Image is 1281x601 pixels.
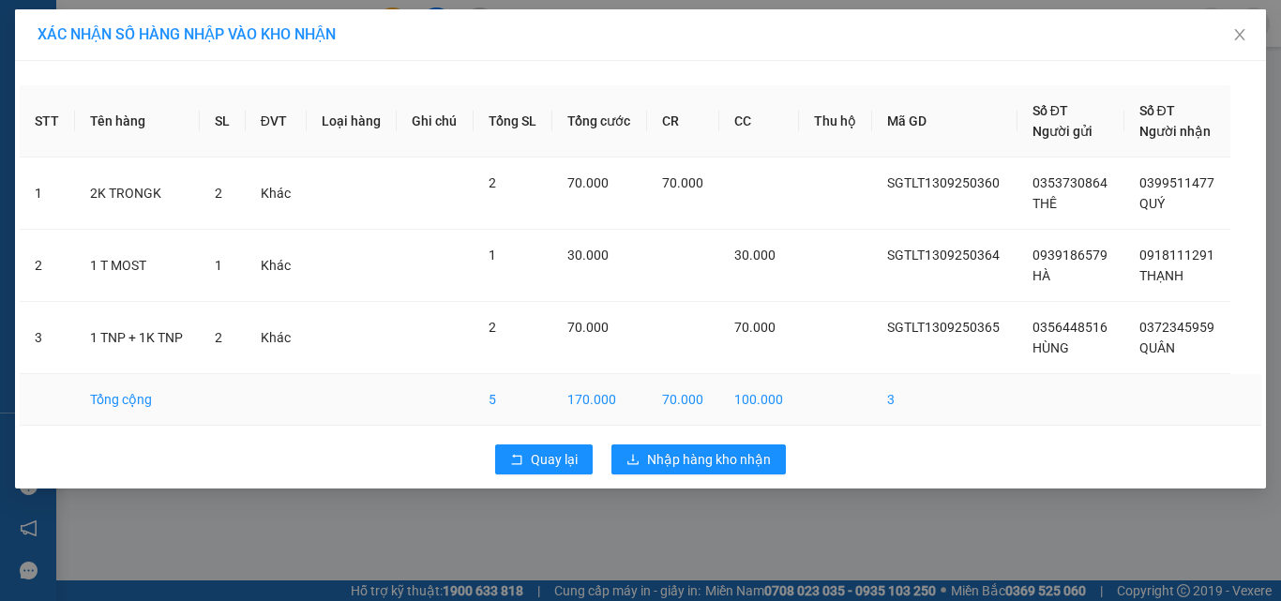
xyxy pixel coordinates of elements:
[887,175,1000,190] span: SGTLT1309250360
[495,444,593,474] button: rollbackQuay lại
[567,175,609,190] span: 70.000
[887,320,1000,335] span: SGTLT1309250365
[1139,248,1214,263] span: 0918111291
[719,374,799,426] td: 100.000
[872,374,1017,426] td: 3
[799,85,872,158] th: Thu hộ
[75,85,200,158] th: Tên hàng
[20,302,75,374] td: 3
[38,25,336,43] span: XÁC NHẬN SỐ HÀNG NHẬP VÀO KHO NHẬN
[200,85,246,158] th: SL
[474,374,552,426] td: 5
[246,85,307,158] th: ĐVT
[1139,196,1165,211] span: QUÝ
[552,374,647,426] td: 170.000
[75,158,200,230] td: 2K TRONGK
[734,320,776,335] span: 70.000
[552,85,647,158] th: Tổng cước
[1139,268,1183,283] span: THẠNH
[246,230,307,302] td: Khác
[567,320,609,335] span: 70.000
[734,248,776,263] span: 30.000
[567,248,609,263] span: 30.000
[489,320,496,335] span: 2
[1139,103,1175,118] span: Số ĐT
[1032,320,1108,335] span: 0356448516
[246,302,307,374] td: Khác
[246,158,307,230] td: Khác
[1139,124,1211,139] span: Người nhận
[1032,175,1108,190] span: 0353730864
[611,444,786,474] button: downloadNhập hàng kho nhận
[531,449,578,470] span: Quay lại
[1232,27,1247,42] span: close
[489,175,496,190] span: 2
[1139,320,1214,335] span: 0372345959
[647,374,719,426] td: 70.000
[1213,9,1266,62] button: Close
[75,230,200,302] td: 1 T MOST
[1032,196,1057,211] span: THÊ
[1139,340,1175,355] span: QUÂN
[75,302,200,374] td: 1 TNP + 1K TNP
[20,158,75,230] td: 1
[1032,248,1108,263] span: 0939186579
[397,85,473,158] th: Ghi chú
[719,85,799,158] th: CC
[647,449,771,470] span: Nhập hàng kho nhận
[75,374,200,426] td: Tổng cộng
[215,258,222,273] span: 1
[215,330,222,345] span: 2
[626,453,640,468] span: download
[20,85,75,158] th: STT
[20,230,75,302] td: 2
[662,175,703,190] span: 70.000
[307,85,398,158] th: Loại hàng
[474,85,552,158] th: Tổng SL
[1032,268,1050,283] span: HÀ
[215,186,222,201] span: 2
[1032,340,1069,355] span: HÙNG
[647,85,719,158] th: CR
[887,248,1000,263] span: SGTLT1309250364
[1032,124,1093,139] span: Người gửi
[1139,175,1214,190] span: 0399511477
[1032,103,1068,118] span: Số ĐT
[510,453,523,468] span: rollback
[489,248,496,263] span: 1
[872,85,1017,158] th: Mã GD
